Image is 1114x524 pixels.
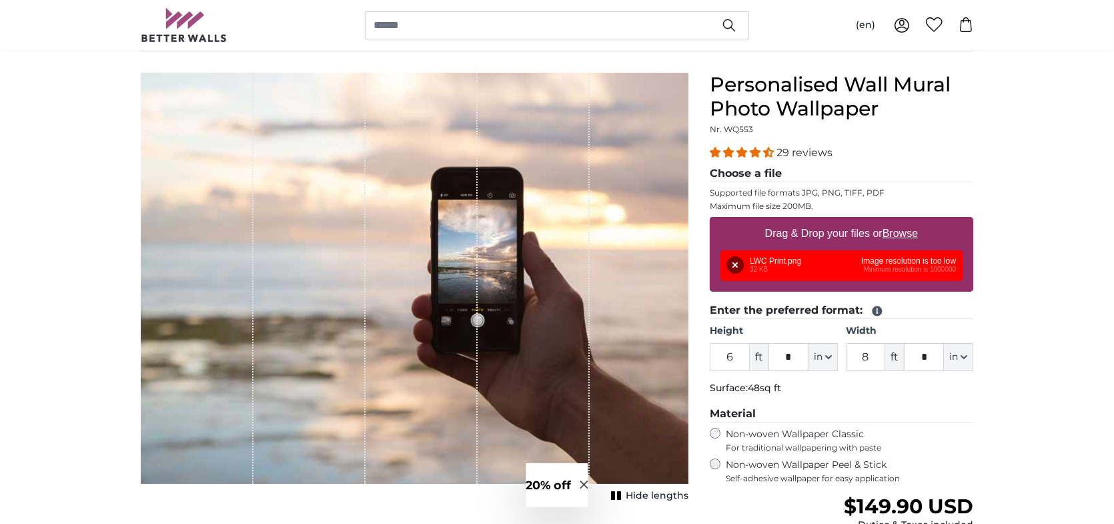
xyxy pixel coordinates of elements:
legend: Enter the preferred format: [710,302,973,319]
button: in [944,343,973,371]
button: Hide lengths [607,487,688,505]
div: 1 of 1 [141,73,688,505]
u: Browse [883,228,918,239]
span: 4.34 stars [710,146,776,159]
button: in [808,343,838,371]
span: ft [885,343,904,371]
span: in [814,350,822,364]
img: Betterwalls [141,8,227,42]
label: Non-woven Wallpaper Peel & Stick [726,459,973,484]
button: (en) [845,13,886,37]
label: Non-woven Wallpaper Classic [726,428,973,453]
p: Maximum file size 200MB. [710,201,973,212]
span: ft [750,343,768,371]
span: 29 reviews [776,146,832,159]
h1: Personalised Wall Mural Photo Wallpaper [710,73,973,121]
span: Hide lengths [626,489,688,503]
span: 48sq ft [748,382,781,394]
label: Height [710,324,837,338]
p: Surface: [710,382,973,395]
span: $149.90 USD [844,494,973,519]
label: Width [846,324,973,338]
span: in [949,350,958,364]
legend: Choose a file [710,166,973,182]
span: Nr. WQ553 [710,124,753,134]
legend: Material [710,406,973,423]
label: Drag & Drop your files or [760,220,923,247]
span: Self-adhesive wallpaper for easy application [726,473,973,484]
p: Supported file formats JPG, PNG, TIFF, PDF [710,188,973,198]
span: For traditional wallpapering with paste [726,443,973,453]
